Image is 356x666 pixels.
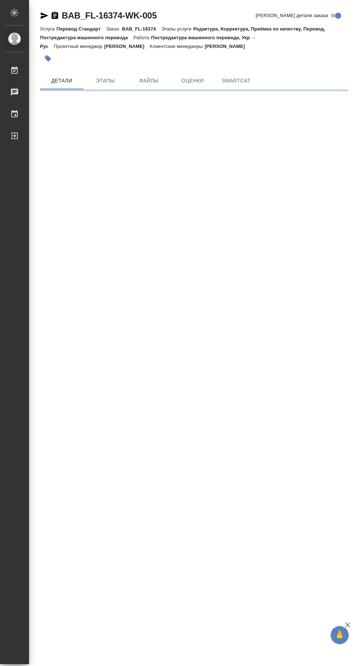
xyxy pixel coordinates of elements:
[175,76,210,85] span: Оценки
[104,44,150,49] p: [PERSON_NAME]
[122,26,161,32] p: BAB_FL-16374
[256,12,328,19] span: [PERSON_NAME] детали заказа
[106,26,122,32] p: Заказ:
[161,26,193,32] p: Этапы услуги
[40,26,56,32] p: Услуга
[40,50,56,66] button: Добавить тэг
[88,76,123,85] span: Этапы
[133,35,151,40] p: Работа
[54,44,104,49] p: Проектный менеджер
[56,26,106,32] p: Перевод Стандарт
[50,11,59,20] button: Скопировать ссылку
[40,11,49,20] button: Скопировать ссылку для ЯМессенджера
[333,628,346,643] span: 🙏
[331,626,349,644] button: 🙏
[44,76,79,85] span: Детали
[219,76,254,85] span: SmartCat
[62,11,157,20] a: BAB_FL-16374-WK-005
[150,44,205,49] p: Клиентские менеджеры
[205,44,250,49] p: [PERSON_NAME]
[132,76,166,85] span: Файлы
